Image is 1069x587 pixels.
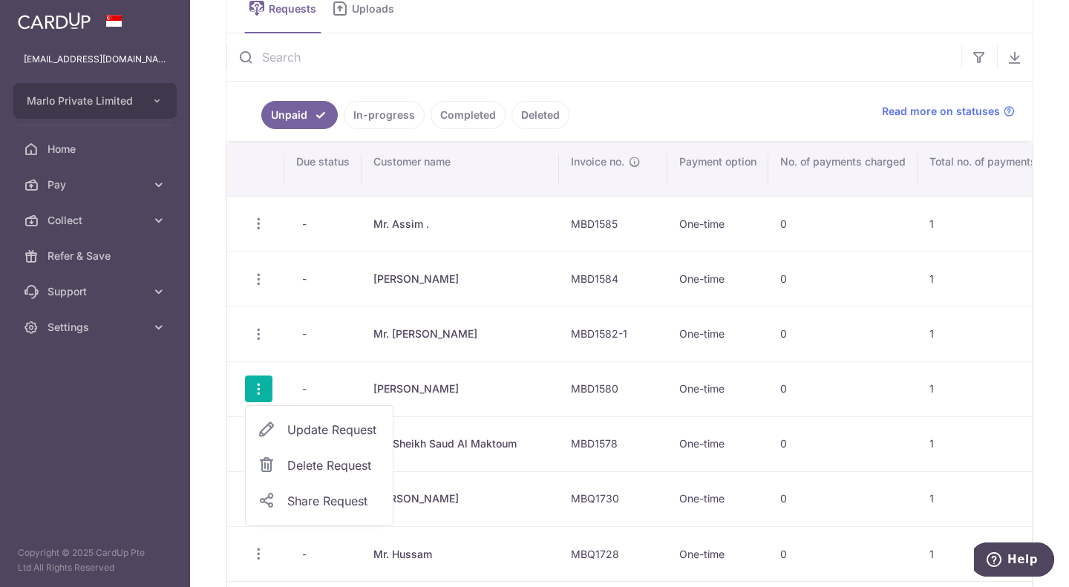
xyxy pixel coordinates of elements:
[226,33,961,81] input: Search
[362,361,559,416] td: [PERSON_NAME]
[296,324,313,344] span: -
[48,142,146,157] span: Home
[918,526,1048,581] td: 1
[362,251,559,306] td: [PERSON_NAME]
[48,320,146,335] span: Settings
[768,196,918,251] td: 0
[296,544,313,565] span: -
[559,526,667,581] td: MBQ1728
[974,542,1054,580] iframe: Opens a widget where you can find more information
[918,196,1048,251] td: 1
[48,284,146,299] span: Support
[344,101,425,129] a: In-progress
[667,471,768,526] td: One-time
[33,10,64,24] span: Help
[559,471,667,526] td: MBQ1730
[352,1,405,16] span: Uploads
[667,416,768,471] td: One-time
[918,361,1048,416] td: 1
[559,416,667,471] td: MBD1578
[918,416,1048,471] td: 1
[768,526,918,581] td: 0
[559,306,667,361] td: MBD1582-1
[261,101,338,129] a: Unpaid
[768,251,918,306] td: 0
[571,154,624,169] span: Invoice no.
[559,361,667,416] td: MBD1580
[768,416,918,471] td: 0
[667,526,768,581] td: One-time
[24,52,166,67] p: [EMAIL_ADDRESS][DOMAIN_NAME]
[27,94,137,108] span: Marlo Private Limited
[362,306,559,361] td: Mr. [PERSON_NAME]
[431,101,506,129] a: Completed
[918,306,1048,361] td: 1
[48,213,146,228] span: Collect
[362,526,559,581] td: Mr. Hussam
[768,142,918,196] th: No. of payments charged
[296,269,313,289] span: -
[362,142,559,196] th: Customer name
[667,251,768,306] td: One-time
[882,104,1015,119] a: Read more on statuses
[768,471,918,526] td: 0
[48,177,146,192] span: Pay
[559,142,667,196] th: Invoice no.
[667,361,768,416] td: One-time
[679,154,756,169] span: Payment option
[559,196,667,251] td: MBD1585
[882,104,1000,119] span: Read more on statuses
[362,416,559,471] td: H.E Sheikh Saud Al Maktoum
[559,251,667,306] td: MBD1584
[929,154,1036,169] span: Total no. of payments
[13,83,177,119] button: Marlo Private Limited
[918,471,1048,526] td: 1
[918,251,1048,306] td: 1
[269,1,321,16] span: Requests
[667,306,768,361] td: One-time
[362,471,559,526] td: [PERSON_NAME]
[918,142,1048,196] th: Total no. of payments
[296,378,313,399] span: -
[780,154,906,169] span: No. of payments charged
[667,142,768,196] th: Payment option
[511,101,569,129] a: Deleted
[296,214,313,235] span: -
[768,306,918,361] td: 0
[768,361,918,416] td: 0
[362,196,559,251] td: Mr. Assim .
[18,12,91,30] img: CardUp
[48,249,146,263] span: Refer & Save
[667,196,768,251] td: One-time
[284,142,362,196] th: Due status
